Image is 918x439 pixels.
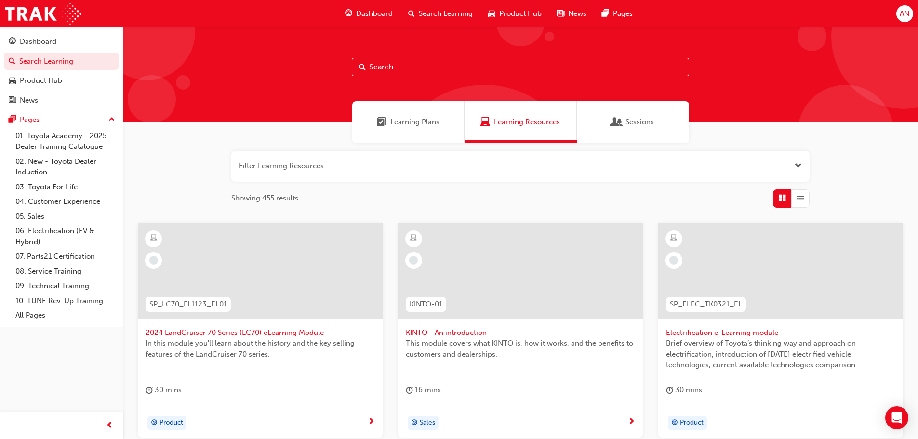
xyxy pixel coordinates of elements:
[666,384,702,396] div: 30 mins
[12,249,119,264] a: 07. Parts21 Certification
[411,417,418,429] span: target-icon
[151,417,158,429] span: target-icon
[12,154,119,180] a: 02. New - Toyota Dealer Induction
[231,193,298,204] span: Showing 455 results
[410,299,442,310] span: KINTO-01
[419,8,473,19] span: Search Learning
[20,114,40,125] div: Pages
[671,417,678,429] span: target-icon
[577,101,689,143] a: SessionsSessions
[779,193,786,204] span: Grid
[398,223,643,438] a: KINTO-01KINTO - An introductionThis module covers what KINTO is, how it works, and the benefits t...
[885,406,908,429] div: Open Intercom Messenger
[406,384,441,396] div: 16 mins
[602,8,609,20] span: pages-icon
[20,36,56,47] div: Dashboard
[896,5,913,22] button: AN
[5,3,81,25] img: Trak
[670,232,677,245] span: learningResourceType_ELEARNING-icon
[549,4,594,24] a: news-iconNews
[20,75,62,86] div: Product Hub
[499,8,542,19] span: Product Hub
[480,117,490,128] span: Learning Resources
[390,117,439,128] span: Learning Plans
[625,117,654,128] span: Sessions
[12,308,119,323] a: All Pages
[352,58,689,76] input: Search...
[400,4,480,24] a: search-iconSearch Learning
[9,38,16,46] span: guage-icon
[795,160,802,172] button: Open the filter
[4,111,119,129] button: Pages
[557,8,564,20] span: news-icon
[594,4,640,24] a: pages-iconPages
[149,299,227,310] span: SP_LC70_FL1123_EL01
[494,117,560,128] span: Learning Resources
[146,384,182,396] div: 30 mins
[488,8,495,20] span: car-icon
[408,8,415,20] span: search-icon
[160,417,183,428] span: Product
[406,327,635,338] span: KINTO - An introduction
[9,77,16,85] span: car-icon
[628,418,635,426] span: next-icon
[146,338,375,359] span: In this module you'll learn about the history and the key selling features of the LandCruiser 70 ...
[4,92,119,109] a: News
[150,232,157,245] span: learningResourceType_ELEARNING-icon
[409,256,418,265] span: learningRecordVerb_NONE-icon
[146,327,375,338] span: 2024 LandCruiser 70 Series (LC70) eLearning Module
[4,33,119,51] a: Dashboard
[568,8,586,19] span: News
[146,384,153,396] span: duration-icon
[9,57,15,66] span: search-icon
[4,53,119,70] a: Search Learning
[612,117,622,128] span: Sessions
[406,384,413,396] span: duration-icon
[680,417,704,428] span: Product
[138,223,383,438] a: SP_LC70_FL1123_EL012024 LandCruiser 70 Series (LC70) eLearning ModuleIn this module you'll learn ...
[368,418,375,426] span: next-icon
[20,95,38,106] div: News
[4,31,119,111] button: DashboardSearch LearningProduct HubNews
[410,232,417,245] span: learningResourceType_ELEARNING-icon
[420,417,435,428] span: Sales
[12,129,119,154] a: 01. Toyota Academy - 2025 Dealer Training Catalogue
[4,72,119,90] a: Product Hub
[12,180,119,195] a: 03. Toyota For Life
[12,264,119,279] a: 08. Service Training
[465,101,577,143] a: Learning ResourcesLearning Resources
[666,384,673,396] span: duration-icon
[9,116,16,124] span: pages-icon
[900,8,909,19] span: AN
[377,117,386,128] span: Learning Plans
[797,193,804,204] span: List
[480,4,549,24] a: car-iconProduct Hub
[658,223,903,438] a: SP_ELEC_TK0321_ELElectrification e-Learning moduleBrief overview of Toyota’s thinking way and app...
[406,338,635,359] span: This module covers what KINTO is, how it works, and the benefits to customers and dealerships.
[9,96,16,105] span: news-icon
[359,62,366,73] span: Search
[356,8,393,19] span: Dashboard
[352,101,465,143] a: Learning PlansLearning Plans
[12,209,119,224] a: 05. Sales
[666,327,895,338] span: Electrification e-Learning module
[149,256,158,265] span: learningRecordVerb_NONE-icon
[666,338,895,371] span: Brief overview of Toyota’s thinking way and approach on electrification, introduction of [DATE] e...
[108,114,115,126] span: up-icon
[670,299,742,310] span: SP_ELEC_TK0321_EL
[669,256,678,265] span: learningRecordVerb_NONE-icon
[12,279,119,293] a: 09. Technical Training
[12,224,119,249] a: 06. Electrification (EV & Hybrid)
[613,8,633,19] span: Pages
[12,194,119,209] a: 04. Customer Experience
[337,4,400,24] a: guage-iconDashboard
[345,8,352,20] span: guage-icon
[106,420,113,432] span: prev-icon
[12,293,119,308] a: 10. TUNE Rev-Up Training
